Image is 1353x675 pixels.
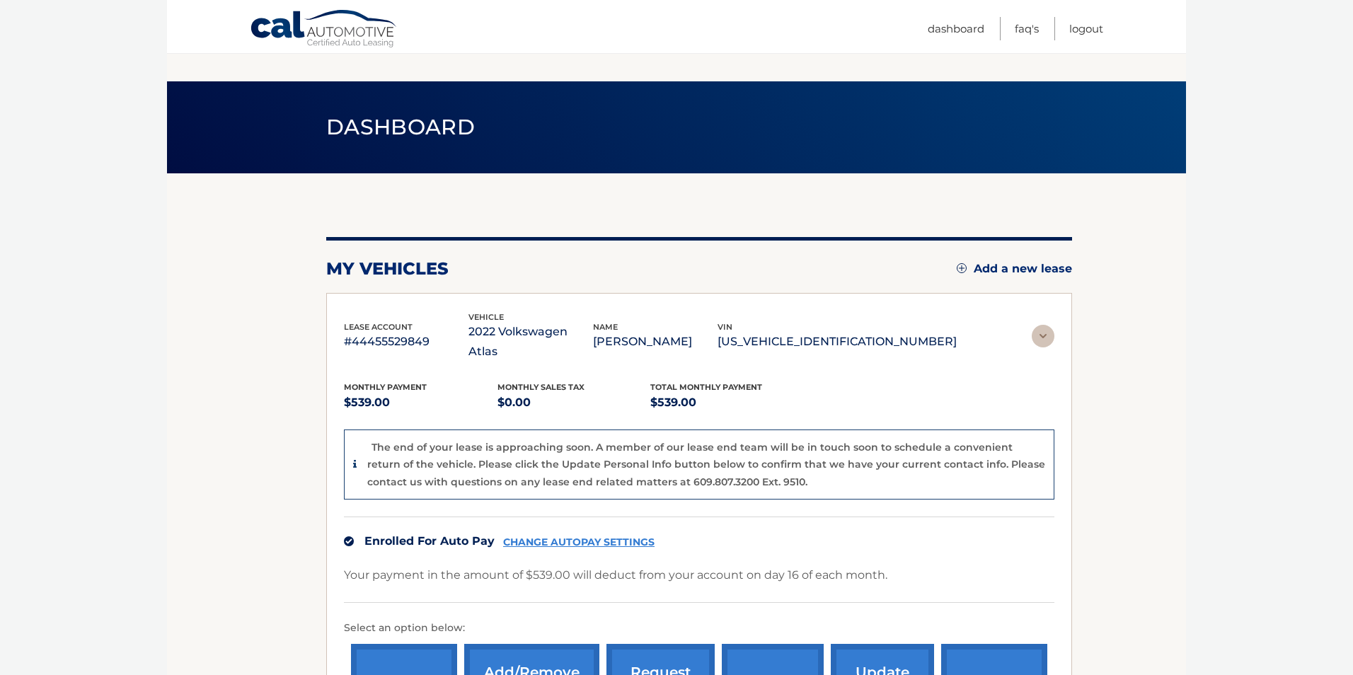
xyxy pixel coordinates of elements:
span: Enrolled For Auto Pay [364,534,495,548]
img: add.svg [957,263,967,273]
h2: my vehicles [326,258,449,279]
p: [PERSON_NAME] [593,332,718,352]
span: Monthly sales Tax [497,382,585,392]
p: $539.00 [650,393,804,412]
img: accordion-rest.svg [1032,325,1054,347]
a: Add a new lease [957,262,1072,276]
span: vehicle [468,312,504,322]
a: CHANGE AUTOPAY SETTINGS [503,536,655,548]
p: $0.00 [497,393,651,412]
p: $539.00 [344,393,497,412]
span: vin [718,322,732,332]
p: 2022 Volkswagen Atlas [468,322,593,362]
p: #44455529849 [344,332,468,352]
p: The end of your lease is approaching soon. A member of our lease end team will be in touch soon t... [367,441,1045,488]
a: FAQ's [1015,17,1039,40]
p: Select an option below: [344,620,1054,637]
span: name [593,322,618,332]
a: Logout [1069,17,1103,40]
p: Your payment in the amount of $539.00 will deduct from your account on day 16 of each month. [344,565,887,585]
img: check.svg [344,536,354,546]
a: Cal Automotive [250,9,398,50]
span: Monthly Payment [344,382,427,392]
p: [US_VEHICLE_IDENTIFICATION_NUMBER] [718,332,957,352]
span: Total Monthly Payment [650,382,762,392]
a: Dashboard [928,17,984,40]
span: Dashboard [326,114,475,140]
span: lease account [344,322,413,332]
